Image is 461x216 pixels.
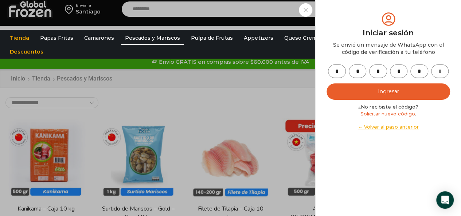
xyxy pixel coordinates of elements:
img: tabler-icon-user-circle.svg [380,11,397,27]
a: Camarones [81,31,118,45]
a: Pulpa de Frutas [187,31,237,45]
a: Papas Fritas [36,31,77,45]
a: Pescados y Mariscos [121,31,184,45]
button: Ingresar [327,83,450,100]
div: Se envió un mensaje de WhatsApp con el código de verificación a tu teléfono [327,41,450,56]
a: Tienda [6,31,33,45]
a: Queso Crema [281,31,324,45]
div: Open Intercom Messenger [436,191,454,209]
a: Appetizers [240,31,277,45]
a: Solicitar nuevo código [360,111,415,117]
div: ¿No recibiste el código? . [327,103,450,130]
a: Descuentos [6,45,47,59]
a: ← Volver al paso anterior [327,123,450,130]
div: Iniciar sesión [327,27,450,38]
